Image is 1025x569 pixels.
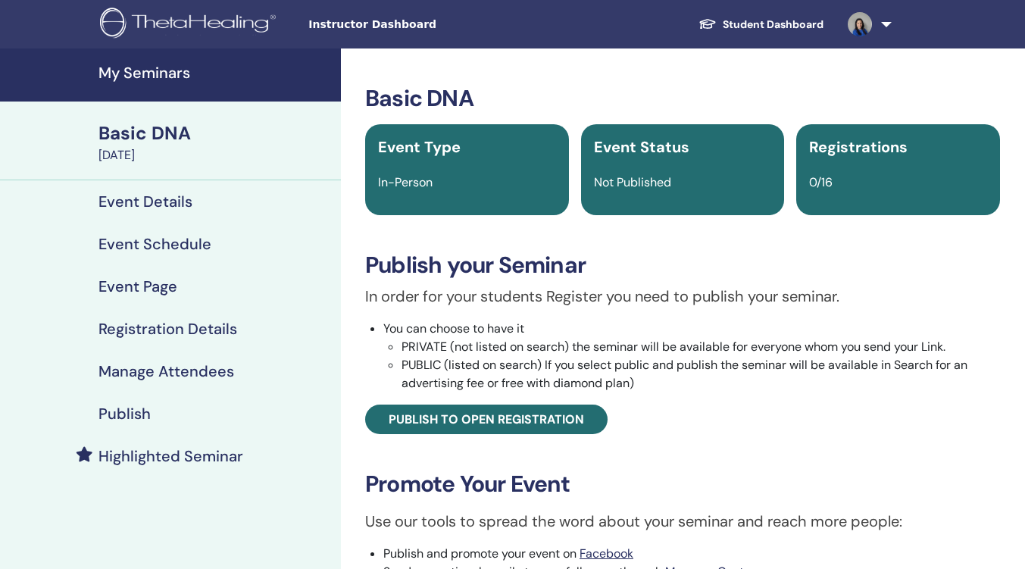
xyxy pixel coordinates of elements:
[98,277,177,295] h4: Event Page
[365,510,1000,533] p: Use our tools to spread the word about your seminar and reach more people:
[809,174,833,190] span: 0/16
[594,137,689,157] span: Event Status
[378,137,461,157] span: Event Type
[365,405,608,434] a: Publish to open registration
[365,471,1000,498] h3: Promote Your Event
[89,120,341,164] a: Basic DNA[DATE]
[389,411,584,427] span: Publish to open registration
[809,137,908,157] span: Registrations
[383,545,1000,563] li: Publish and promote your event on
[365,285,1000,308] p: In order for your students Register you need to publish your seminar.
[698,17,717,30] img: graduation-cap-white.svg
[98,64,332,82] h4: My Seminars
[378,174,433,190] span: In-Person
[402,338,1000,356] li: PRIVATE (not listed on search) the seminar will be available for everyone whom you send your Link.
[686,11,836,39] a: Student Dashboard
[98,405,151,423] h4: Publish
[98,146,332,164] div: [DATE]
[98,320,237,338] h4: Registration Details
[365,252,1000,279] h3: Publish your Seminar
[308,17,536,33] span: Instructor Dashboard
[98,362,234,380] h4: Manage Attendees
[98,120,332,146] div: Basic DNA
[98,447,243,465] h4: Highlighted Seminar
[365,85,1000,112] h3: Basic DNA
[594,174,671,190] span: Not Published
[98,192,192,211] h4: Event Details
[100,8,281,42] img: logo.png
[848,12,872,36] img: default.jpg
[580,546,633,561] a: Facebook
[402,356,1000,392] li: PUBLIC (listed on search) If you select public and publish the seminar will be available in Searc...
[383,320,1000,392] li: You can choose to have it
[98,235,211,253] h4: Event Schedule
